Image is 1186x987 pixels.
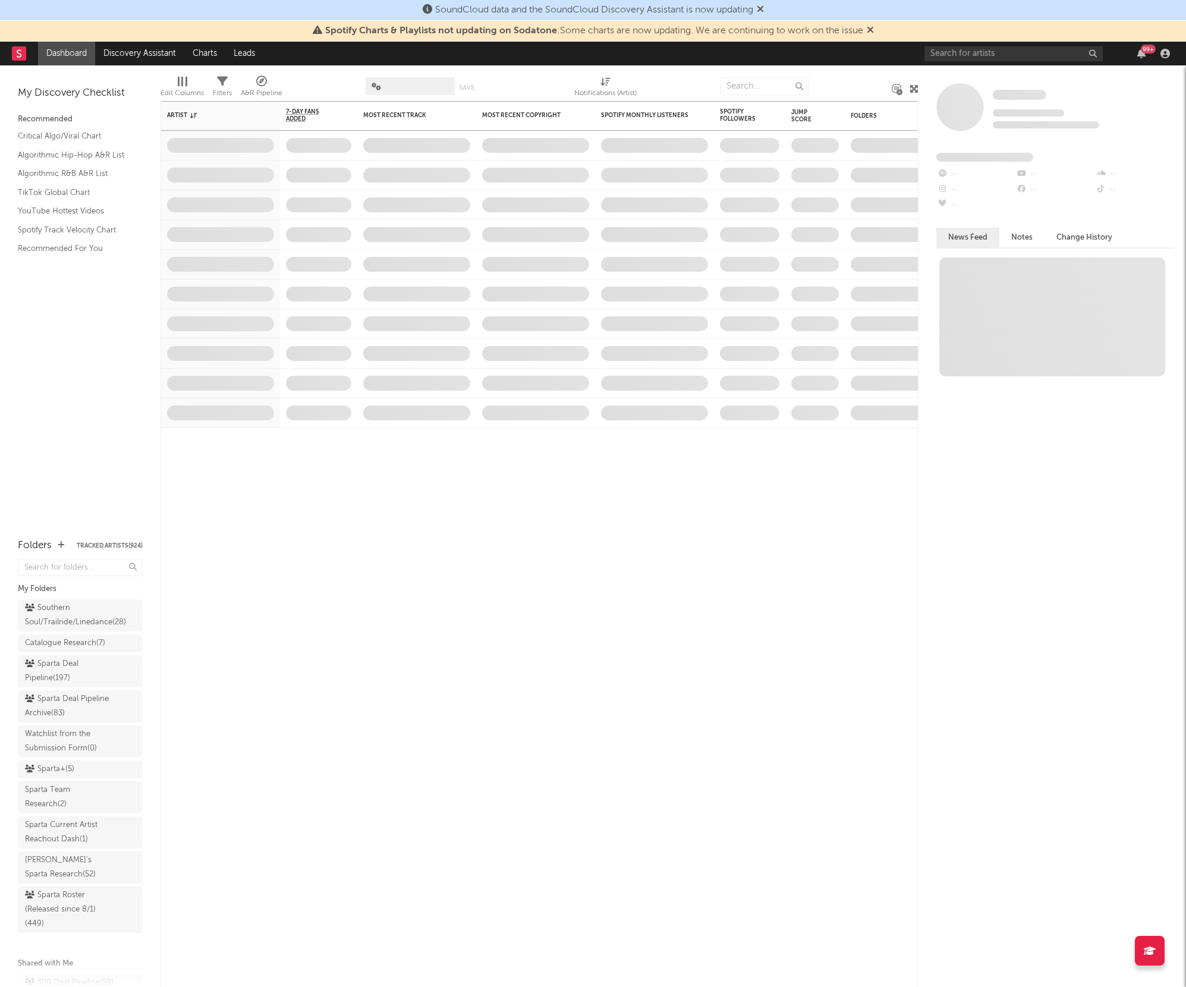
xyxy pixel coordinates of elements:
[18,582,143,596] div: My Folders
[720,108,762,122] div: Spotify Followers
[720,77,809,95] input: Search...
[25,888,109,931] div: Sparta Roster (Released since 8/1) ( 449 )
[1045,228,1124,247] button: Change History
[77,543,143,549] button: Tracked Artists(924)
[18,690,143,722] a: Sparta Deal Pipeline Archive(83)
[993,109,1064,117] span: Tracking Since: [DATE]
[18,851,143,884] a: [PERSON_NAME]'s Sparta Research(52)
[574,86,637,100] div: Notifications (Artist)
[18,599,143,631] a: Southern Soul/Trailride/Linedance(28)
[459,84,474,91] button: Save
[325,26,557,36] span: Spotify Charts & Playlists not updating on Sodatone
[25,657,109,686] div: Sparta Deal Pipeline ( 197 )
[18,167,131,180] a: Algorithmic R&B A&R List
[25,762,74,777] div: Sparta+ ( 5 )
[325,26,863,36] span: : Some charts are now updating. We are continuing to work on the issue
[867,26,874,36] span: Dismiss
[435,5,753,15] span: SoundCloud data and the SoundCloud Discovery Assistant is now updating
[25,601,126,630] div: Southern Soul/Trailride/Linedance ( 28 )
[95,42,184,65] a: Discovery Assistant
[225,42,263,65] a: Leads
[161,71,204,106] div: Edit Columns
[482,112,571,119] div: Most Recent Copyright
[757,5,764,15] span: Dismiss
[38,42,95,65] a: Dashboard
[993,121,1099,128] span: 0 fans last week
[18,781,143,813] a: Sparta Team Research(2)
[18,760,143,778] a: Sparta+(5)
[18,816,143,848] a: Sparta Current Artist Reachout Dash(1)
[18,725,143,757] a: Watchlist from the Submission Form(0)
[241,71,282,106] div: A&R Pipeline
[936,228,999,247] button: News Feed
[851,112,940,120] div: Folders
[18,186,131,199] a: TikTok Global Chart
[167,112,256,119] div: Artist
[1137,49,1146,58] button: 99+
[1015,182,1094,197] div: --
[18,957,143,971] div: Shared with Me
[213,71,232,106] div: Filters
[286,108,334,122] span: 7-Day Fans Added
[936,182,1015,197] div: --
[18,205,131,218] a: YouTube Hottest Videos
[936,166,1015,182] div: --
[18,887,143,933] a: Sparta Roster (Released since 8/1)(449)
[574,71,637,106] div: Notifications (Artist)
[601,112,690,119] div: Spotify Monthly Listeners
[18,655,143,687] a: Sparta Deal Pipeline(197)
[18,130,131,143] a: Critical Algo/Viral Chart
[363,112,452,119] div: Most Recent Track
[1095,182,1174,197] div: --
[18,149,131,162] a: Algorithmic Hip-Hop A&R List
[18,242,131,255] a: Recommended For You
[25,727,109,756] div: Watchlist from the Submission Form ( 0 )
[999,228,1045,247] button: Notes
[993,90,1046,100] span: Some Artist
[936,153,1033,162] span: Fans Added by Platform
[25,783,109,812] div: Sparta Team Research ( 2 )
[25,818,109,847] div: Sparta Current Artist Reachout Dash ( 1 )
[936,197,1015,213] div: --
[791,109,821,123] div: Jump Score
[25,853,109,882] div: [PERSON_NAME]'s Sparta Research ( 52 )
[213,86,232,100] div: Filters
[18,86,143,100] div: My Discovery Checklist
[18,224,131,237] a: Spotify Track Velocity Chart
[161,86,204,100] div: Edit Columns
[25,636,105,650] div: Catalogue Research ( 7 )
[18,634,143,652] a: Catalogue Research(7)
[184,42,225,65] a: Charts
[1015,166,1094,182] div: --
[1141,45,1156,54] div: 99 +
[241,86,282,100] div: A&R Pipeline
[18,112,143,127] div: Recommended
[993,89,1046,101] a: Some Artist
[924,46,1103,61] input: Search for artists
[18,559,143,576] input: Search for folders...
[1095,166,1174,182] div: --
[18,539,52,553] div: Folders
[25,692,109,721] div: Sparta Deal Pipeline Archive ( 83 )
